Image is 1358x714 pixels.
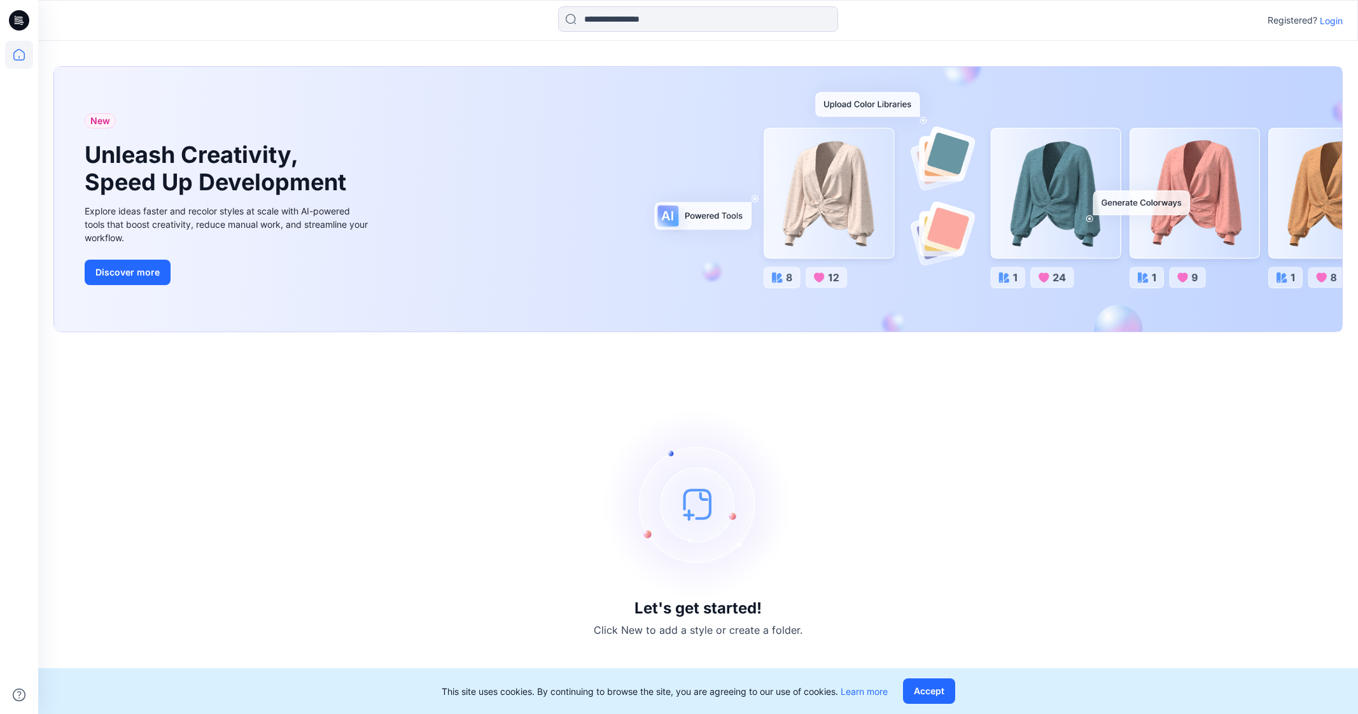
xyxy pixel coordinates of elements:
[90,113,110,129] span: New
[85,260,171,285] button: Discover more
[442,685,888,698] p: This site uses cookies. By continuing to browse the site, you are agreeing to our use of cookies.
[841,686,888,697] a: Learn more
[85,141,352,196] h1: Unleash Creativity, Speed Up Development
[903,678,955,704] button: Accept
[85,204,371,244] div: Explore ideas faster and recolor styles at scale with AI-powered tools that boost creativity, red...
[1268,13,1317,28] p: Registered?
[594,622,802,638] p: Click New to add a style or create a folder.
[85,260,371,285] a: Discover more
[634,599,762,617] h3: Let's get started!
[1320,14,1343,27] p: Login
[603,409,794,599] img: empty-state-image.svg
